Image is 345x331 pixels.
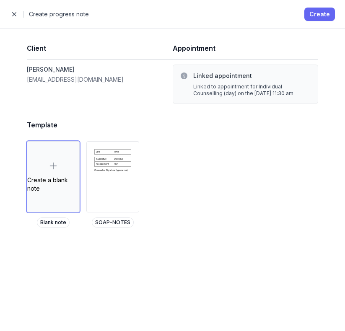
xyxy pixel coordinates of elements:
p: Date [96,150,112,153]
span: Create [309,9,330,19]
span: Blank note [37,217,70,228]
span: SOAP-NOTES [92,217,134,228]
h1: Template [27,119,318,131]
dd: [PERSON_NAME] [27,65,173,75]
dt: [EMAIL_ADDRESS][DOMAIN_NAME] [27,75,173,85]
p: Assessment [96,163,112,165]
span: Appointment [173,44,215,52]
p: Plan [114,163,130,165]
p: Counsellor Signature (type name): [94,169,131,172]
h1: Client [27,42,173,54]
p: Subjective [96,158,112,160]
div: Create a blank note [27,176,79,193]
h3: Linked appointment [193,72,311,80]
p: Objective [114,158,130,160]
p: Time [114,150,130,153]
div: Linked to appointment for Individual Counselling (day) on the [DATE] 11:30 am [193,83,311,97]
button: Create [304,8,335,21]
h2: Create progress note [29,9,299,19]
